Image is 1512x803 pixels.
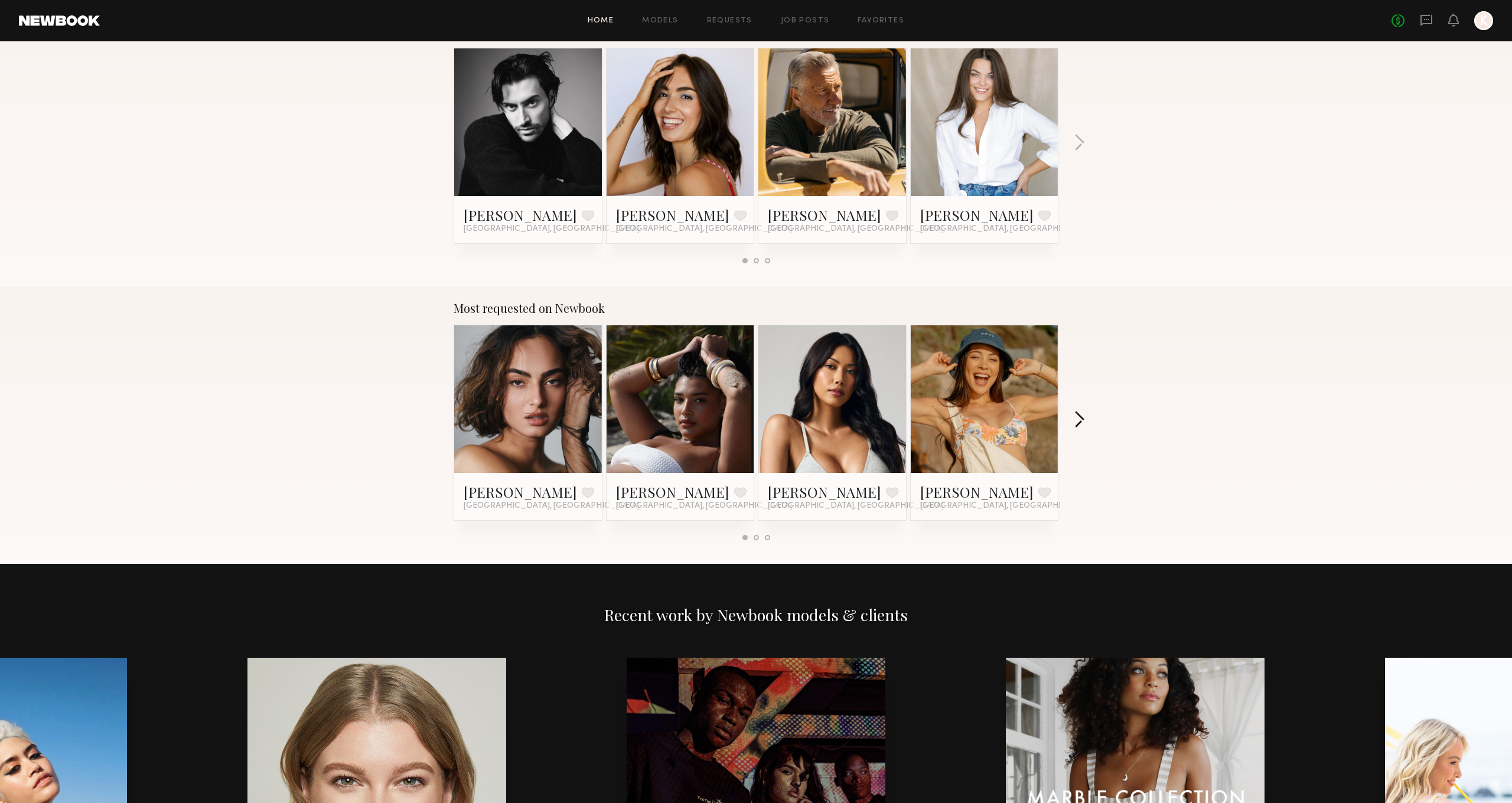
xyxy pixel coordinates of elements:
[464,224,640,234] span: [GEOGRAPHIC_DATA], [GEOGRAPHIC_DATA]
[768,224,944,234] span: [GEOGRAPHIC_DATA], [GEOGRAPHIC_DATA]
[920,482,1034,501] a: [PERSON_NAME]
[1474,11,1493,30] a: K
[768,205,881,224] a: [PERSON_NAME]
[464,501,640,511] span: [GEOGRAPHIC_DATA], [GEOGRAPHIC_DATA]
[454,301,1058,315] div: Most requested on Newbook
[464,205,577,224] a: [PERSON_NAME]
[464,482,577,501] a: [PERSON_NAME]
[920,205,1034,224] a: [PERSON_NAME]
[642,17,678,25] a: Models
[920,501,1096,511] span: [GEOGRAPHIC_DATA], [GEOGRAPHIC_DATA]
[616,224,792,234] span: [GEOGRAPHIC_DATA], [GEOGRAPHIC_DATA]
[858,17,904,25] a: Favorites
[781,17,830,25] a: Job Posts
[588,17,614,25] a: Home
[616,501,792,511] span: [GEOGRAPHIC_DATA], [GEOGRAPHIC_DATA]
[920,224,1096,234] span: [GEOGRAPHIC_DATA], [GEOGRAPHIC_DATA]
[768,482,881,501] a: [PERSON_NAME]
[707,17,752,25] a: Requests
[616,482,729,501] a: [PERSON_NAME]
[616,205,729,224] a: [PERSON_NAME]
[768,501,944,511] span: [GEOGRAPHIC_DATA], [GEOGRAPHIC_DATA]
